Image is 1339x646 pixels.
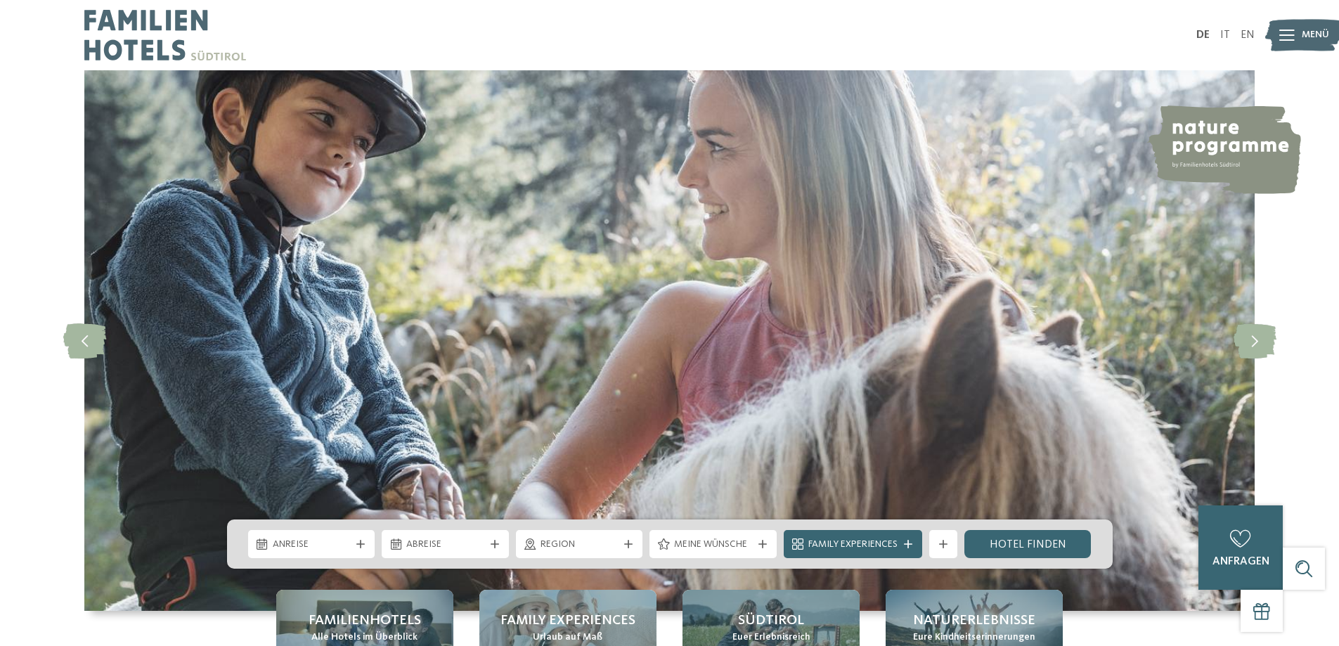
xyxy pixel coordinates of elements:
span: Alle Hotels im Überblick [311,631,418,645]
a: Hotel finden [964,530,1092,558]
span: Eure Kindheitserinnerungen [913,631,1035,645]
span: Naturerlebnisse [913,611,1035,631]
a: DE [1196,30,1210,41]
img: nature programme by Familienhotels Südtirol [1146,105,1301,194]
span: Family Experiences [500,611,635,631]
span: Südtirol [738,611,804,631]
a: IT [1220,30,1230,41]
span: Menü [1302,28,1329,42]
span: Euer Erlebnisreich [732,631,810,645]
span: Meine Wünsche [674,538,752,552]
a: EN [1241,30,1255,41]
span: Anreise [273,538,351,552]
span: anfragen [1212,556,1269,567]
span: Familienhotels [309,611,421,631]
span: Abreise [406,538,484,552]
a: anfragen [1198,505,1283,590]
img: Familienhotels Südtirol: The happy family places [84,70,1255,611]
span: Region [541,538,619,552]
span: Family Experiences [808,538,898,552]
span: Urlaub auf Maß [533,631,602,645]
